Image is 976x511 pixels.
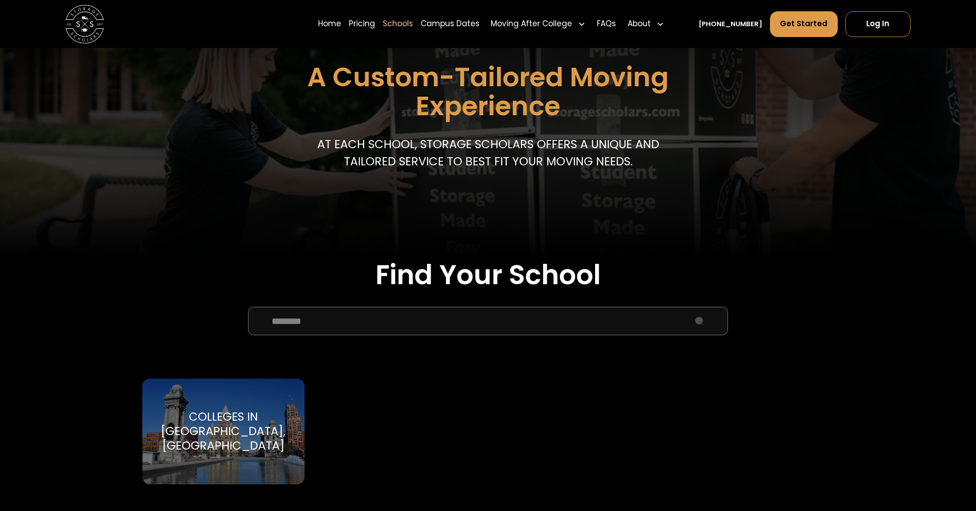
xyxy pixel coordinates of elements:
[845,11,911,37] a: Log In
[142,379,305,484] a: Go to selected school
[383,10,413,38] a: Schools
[318,10,341,38] a: Home
[313,136,663,170] p: At each school, storage scholars offers a unique and tailored service to best fit your Moving needs.
[66,5,104,43] img: Storage Scholars main logo
[597,10,616,38] a: FAQs
[154,410,293,453] div: Colleges in [GEOGRAPHIC_DATA], [GEOGRAPHIC_DATA]
[628,18,651,30] div: About
[421,10,479,38] a: Campus Dates
[66,5,104,43] a: home
[487,10,590,38] div: Moving After College
[491,18,572,30] div: Moving After College
[699,19,762,29] a: [PHONE_NUMBER]
[258,63,718,121] h1: A Custom-Tailored Moving Experience
[142,307,834,507] form: School Select Form
[770,11,838,37] a: Get Started
[624,10,668,38] div: About
[349,10,375,38] a: Pricing
[142,259,834,291] h2: Find Your School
